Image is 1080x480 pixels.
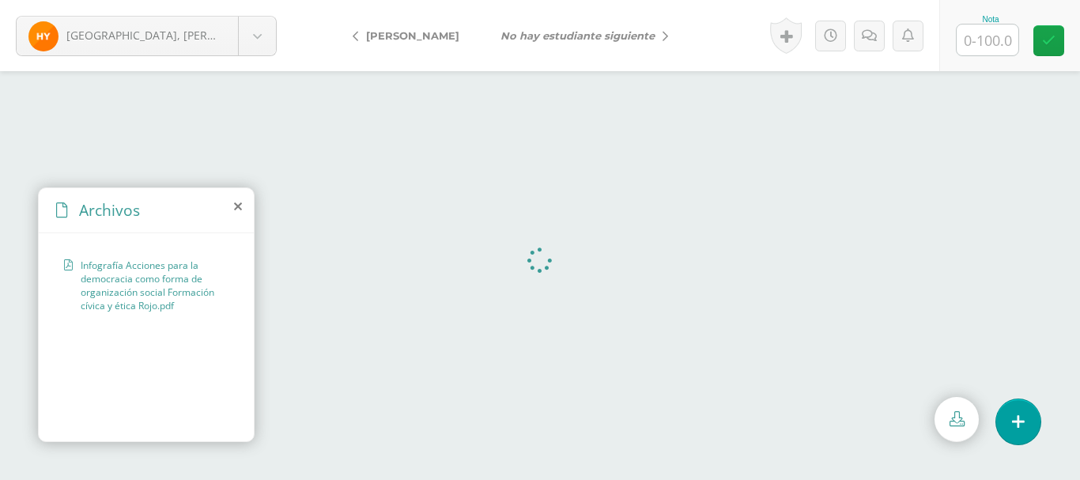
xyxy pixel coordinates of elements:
[234,200,242,213] i: close
[366,29,459,42] span: [PERSON_NAME]
[957,25,1018,55] input: 0-100.0
[81,259,221,312] span: Infografía Acciones para la democracia como forma de organización social Formación cívica y ética...
[28,21,59,51] img: fbbb477d9974c649c9c3f90e583df221.png
[956,15,1025,24] div: Nota
[480,17,681,55] a: No hay estudiante siguiente
[79,199,140,221] span: Archivos
[500,29,655,42] i: No hay estudiante siguiente
[66,28,272,43] span: [GEOGRAPHIC_DATA], [PERSON_NAME]
[17,17,276,55] a: [GEOGRAPHIC_DATA], [PERSON_NAME]
[340,17,480,55] a: [PERSON_NAME]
